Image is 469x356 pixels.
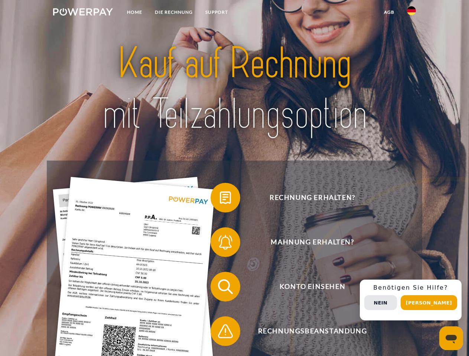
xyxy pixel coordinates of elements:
a: agb [378,6,401,19]
a: SUPPORT [199,6,234,19]
button: Mahnung erhalten? [211,227,404,257]
button: [PERSON_NAME] [401,295,457,310]
button: Nein [364,295,397,310]
span: Konto einsehen [221,272,403,301]
a: Home [121,6,149,19]
div: Schnellhilfe [360,280,462,320]
img: de [407,6,416,15]
span: Rechnung erhalten? [221,183,403,212]
img: logo-powerpay-white.svg [53,8,113,16]
img: title-powerpay_de.svg [71,36,398,142]
iframe: Schaltfläche zum Öffnen des Messaging-Fensters [439,326,463,350]
button: Rechnung erhalten? [211,183,404,212]
img: qb_warning.svg [216,322,235,340]
button: Konto einsehen [211,272,404,301]
img: qb_search.svg [216,277,235,296]
img: qb_bill.svg [216,188,235,207]
img: qb_bell.svg [216,233,235,251]
button: Rechnungsbeanstandung [211,316,404,346]
h3: Benötigen Sie Hilfe? [364,284,457,291]
span: Mahnung erhalten? [221,227,403,257]
a: DIE RECHNUNG [149,6,199,19]
span: Rechnungsbeanstandung [221,316,403,346]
